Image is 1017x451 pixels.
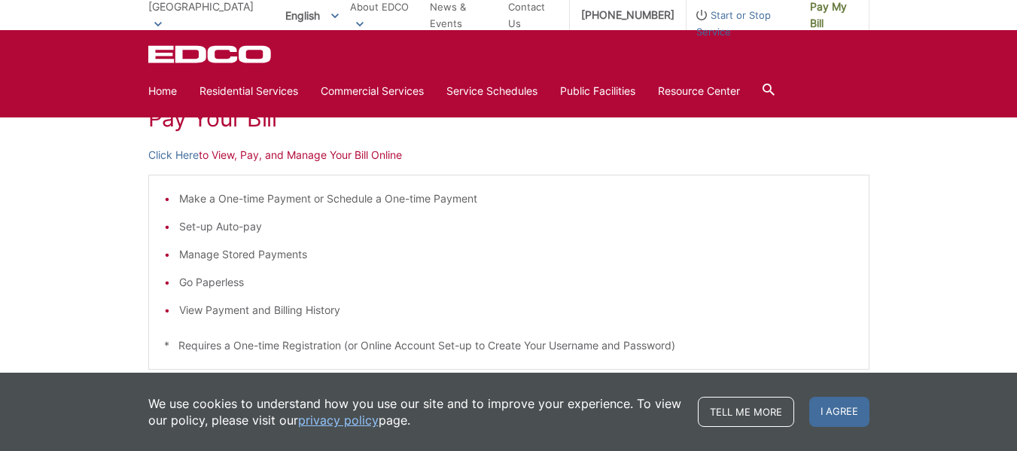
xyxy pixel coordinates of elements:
[179,218,854,235] li: Set-up Auto-pay
[321,83,424,99] a: Commercial Services
[148,83,177,99] a: Home
[148,45,273,63] a: EDCD logo. Return to the homepage.
[274,3,350,28] span: English
[179,302,854,318] li: View Payment and Billing History
[658,83,740,99] a: Resource Center
[148,105,869,132] h1: Pay Your Bill
[698,397,794,427] a: Tell me more
[809,397,869,427] span: I agree
[446,83,537,99] a: Service Schedules
[179,190,854,207] li: Make a One-time Payment or Schedule a One-time Payment
[199,83,298,99] a: Residential Services
[148,395,683,428] p: We use cookies to understand how you use our site and to improve your experience. To view our pol...
[164,337,854,354] p: * Requires a One-time Registration (or Online Account Set-up to Create Your Username and Password)
[298,412,379,428] a: privacy policy
[179,246,854,263] li: Manage Stored Payments
[148,147,869,163] p: to View, Pay, and Manage Your Bill Online
[148,147,199,163] a: Click Here
[560,83,635,99] a: Public Facilities
[179,274,854,291] li: Go Paperless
